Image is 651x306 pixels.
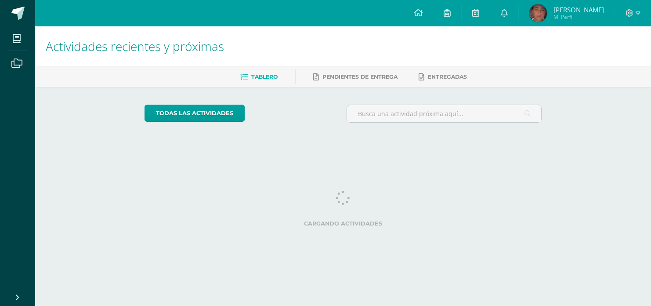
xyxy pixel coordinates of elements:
[322,73,398,80] span: Pendientes de entrega
[240,70,278,84] a: Tablero
[553,13,604,21] span: Mi Perfil
[553,5,604,14] span: [PERSON_NAME]
[145,105,245,122] a: todas las Actividades
[313,70,398,84] a: Pendientes de entrega
[428,73,467,80] span: Entregadas
[251,73,278,80] span: Tablero
[46,38,224,55] span: Actividades recientes y próximas
[145,220,542,227] label: Cargando actividades
[529,4,547,22] img: 8c0fbed0a1705d3437677aed27382fb5.png
[419,70,467,84] a: Entregadas
[347,105,542,122] input: Busca una actividad próxima aquí...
